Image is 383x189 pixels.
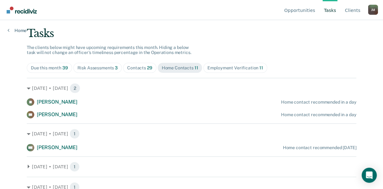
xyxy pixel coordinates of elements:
span: 11 [259,65,263,70]
span: The clients below might have upcoming requirements this month. Hiding a below task will not chang... [27,45,191,55]
div: Due this month [31,65,68,71]
img: Recidiviz [7,7,37,13]
span: [PERSON_NAME] [37,144,77,150]
button: Profile dropdown button [368,5,378,15]
div: J M [368,5,378,15]
div: Home contact recommended in a day [281,100,356,105]
div: Home contact recommended in a day [281,112,356,117]
span: 11 [194,65,198,70]
div: [DATE] • [DATE] 1 [27,129,356,139]
span: 39 [62,65,68,70]
div: [DATE] • [DATE] 1 [27,162,356,172]
span: 1 [70,129,80,139]
span: 1 [70,162,80,172]
div: Employment Verification [207,65,263,71]
div: [DATE] • [DATE] 2 [27,83,356,93]
div: Tasks [27,27,356,40]
span: 3 [115,65,118,70]
span: [PERSON_NAME] [37,111,77,117]
span: 2 [70,83,80,93]
span: 29 [147,65,152,70]
div: Home contact recommended [DATE] [283,145,356,150]
div: Open Intercom Messenger [362,168,377,183]
div: Home Contacts [162,65,198,71]
div: Risk Assessments [77,65,118,71]
a: Home [8,28,26,33]
span: [PERSON_NAME] [37,99,77,105]
div: Contacts [127,65,152,71]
